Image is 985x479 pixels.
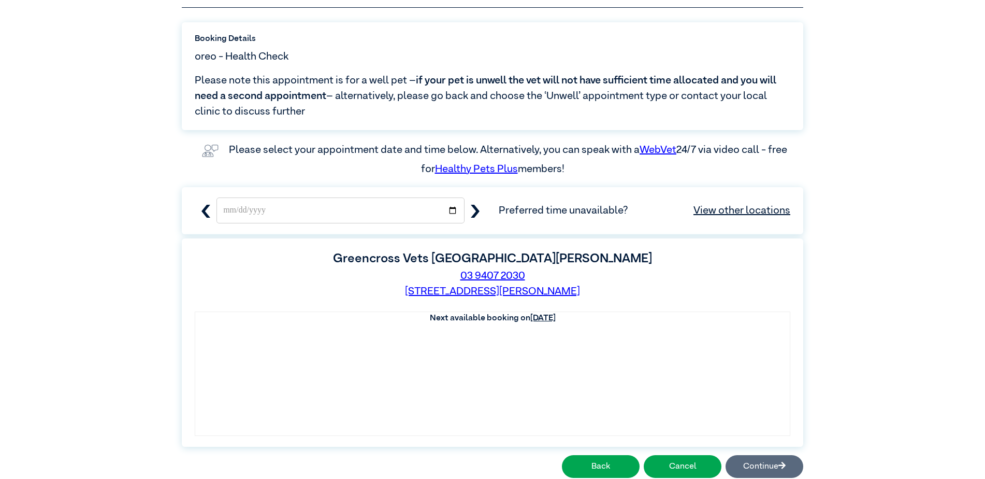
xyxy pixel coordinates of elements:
[640,145,676,155] a: WebVet
[460,271,525,281] a: 03 9407 2030
[530,314,556,322] u: [DATE]
[435,164,518,174] a: Healthy Pets Plus
[229,145,789,174] label: Please select your appointment date and time below. Alternatively, you can speak with a 24/7 via ...
[644,455,721,478] button: Cancel
[195,75,776,101] span: if your pet is unwell the vet will not have sufficient time allocated and you will need a second ...
[333,252,652,265] label: Greencross Vets [GEOGRAPHIC_DATA][PERSON_NAME]
[195,312,790,325] th: Next available booking on
[195,33,790,45] label: Booking Details
[198,140,223,161] img: vet
[405,286,580,297] a: [STREET_ADDRESS][PERSON_NAME]
[499,203,790,218] span: Preferred time unavailable?
[195,49,288,64] span: oreo - Health Check
[195,73,790,119] span: Please note this appointment is for a well pet – – alternatively, please go back and choose the ‘...
[693,203,790,218] a: View other locations
[562,455,640,478] button: Back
